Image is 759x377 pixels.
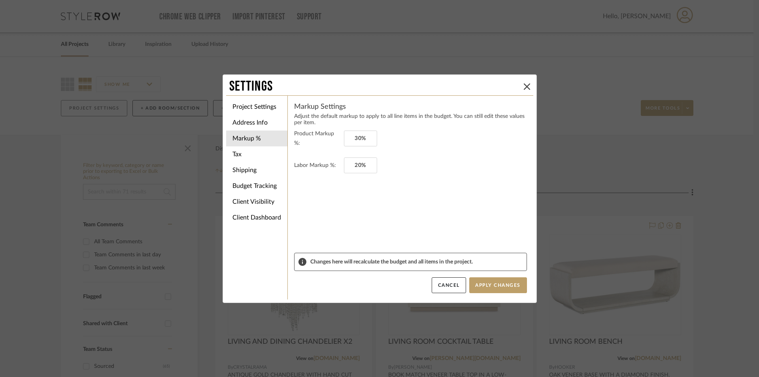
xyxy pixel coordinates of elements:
[226,210,287,225] li: Client Dashboard
[226,131,287,146] li: Markup %
[226,99,287,115] li: Project Settings
[226,162,287,178] li: Shipping
[226,178,287,194] li: Budget Tracking
[294,129,341,148] label: Product Markup %:
[226,146,287,162] li: Tax
[294,161,341,170] label: Labor Markup %:
[226,115,287,131] li: Address Info
[310,259,523,265] span: Changes here will recalculate the budget and all items in the project.
[229,78,521,95] div: Settings
[432,277,466,293] button: Cancel
[226,194,287,210] li: Client Visibility
[294,113,527,126] p: Adjust the default markup to apply to all line items in the budget. You can still edit these valu...
[294,102,527,112] h4: Markup Settings
[469,277,527,293] button: Apply Changes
